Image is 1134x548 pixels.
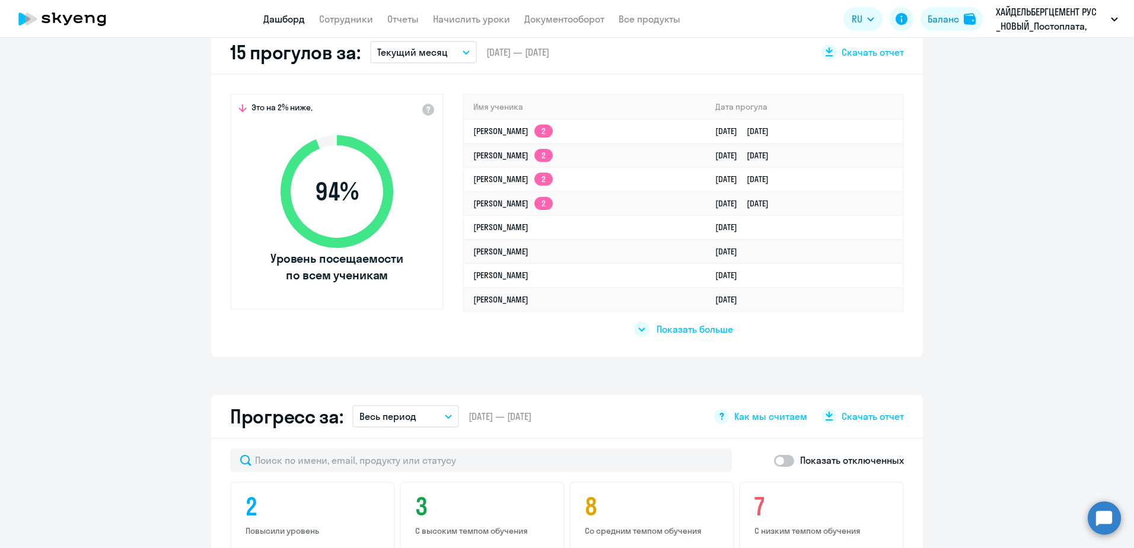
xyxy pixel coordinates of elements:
a: [DATE] [715,222,747,232]
h4: 8 [585,492,722,521]
a: [DATE][DATE] [715,150,778,161]
span: Как мы считаем [734,410,807,423]
span: Показать больше [657,323,733,336]
input: Поиск по имени, email, продукту или статусу [230,448,732,472]
button: ХАЙДЕЛЬБЕРГЦЕМЕНТ РУС _НОВЫЙ_Постоплата, ХАЙДЕЛЬБЕРГЦЕМЕНТ РУС, ООО [990,5,1124,33]
button: Балансbalance [920,7,983,31]
a: [PERSON_NAME] [473,270,528,281]
a: [DATE][DATE] [715,198,778,209]
a: [PERSON_NAME] [473,222,528,232]
p: С высоким темпом обучения [415,525,553,536]
a: [DATE] [715,294,747,305]
span: 94 % [269,177,405,206]
a: Документооборот [524,13,604,25]
a: [PERSON_NAME]2 [473,198,553,209]
a: [DATE] [715,246,747,257]
span: [DATE] — [DATE] [469,410,531,423]
p: ХАЙДЕЛЬБЕРГЦЕМЕНТ РУС _НОВЫЙ_Постоплата, ХАЙДЕЛЬБЕРГЦЕМЕНТ РУС, ООО [996,5,1106,33]
th: Дата прогула [706,95,903,119]
a: Начислить уроки [433,13,510,25]
a: [PERSON_NAME] [473,246,528,257]
p: Текущий месяц [377,45,448,59]
a: [PERSON_NAME]2 [473,126,553,136]
span: Это на 2% ниже, [251,102,313,116]
p: С низким темпом обучения [754,525,892,536]
app-skyeng-badge: 2 [534,149,553,162]
span: RU [852,12,862,26]
span: Уровень посещаемости по всем ученикам [269,250,405,283]
span: [DATE] — [DATE] [486,46,549,59]
button: Весь период [352,405,459,428]
app-skyeng-badge: 2 [534,197,553,210]
h4: 2 [246,492,383,521]
a: [DATE] [715,270,747,281]
button: Текущий месяц [370,41,477,63]
p: Повысили уровень [246,525,383,536]
p: Весь период [359,409,416,423]
h4: 3 [415,492,553,521]
p: Со средним темпом обучения [585,525,722,536]
a: Все продукты [619,13,680,25]
a: Дашборд [263,13,305,25]
p: Показать отключенных [800,453,904,467]
a: [PERSON_NAME] [473,294,528,305]
button: RU [843,7,883,31]
app-skyeng-badge: 2 [534,125,553,138]
div: Баланс [928,12,959,26]
a: [PERSON_NAME]2 [473,174,553,184]
a: [DATE][DATE] [715,126,778,136]
h2: 15 прогулов за: [230,40,361,64]
app-skyeng-badge: 2 [534,173,553,186]
a: [DATE][DATE] [715,174,778,184]
h4: 7 [754,492,892,521]
span: Скачать отчет [842,46,904,59]
img: balance [964,13,976,25]
th: Имя ученика [464,95,706,119]
a: [PERSON_NAME]2 [473,150,553,161]
a: Сотрудники [319,13,373,25]
a: Отчеты [387,13,419,25]
h2: Прогресс за: [230,404,343,428]
span: Скачать отчет [842,410,904,423]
